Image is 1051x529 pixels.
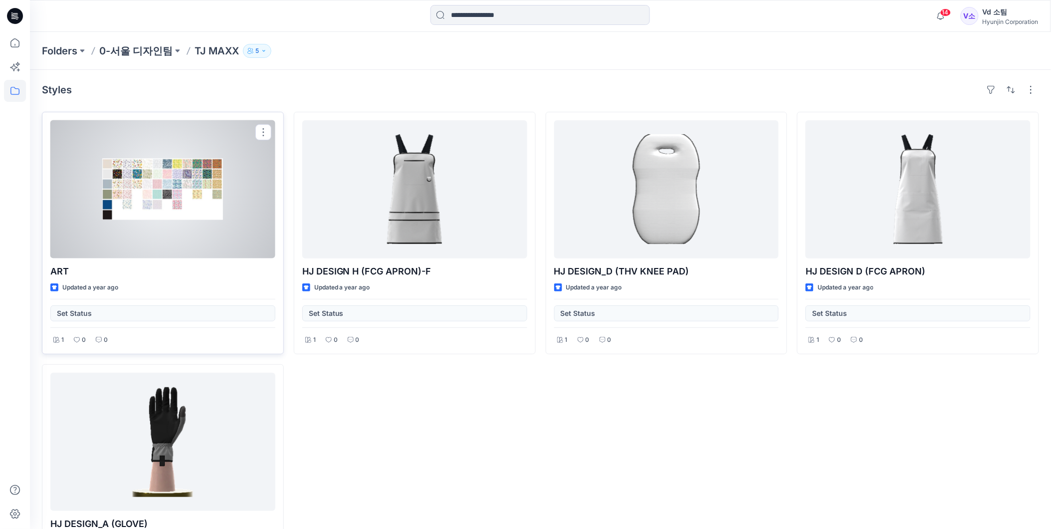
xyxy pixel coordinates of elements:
a: Folders [42,44,77,58]
a: HJ DESIGN_A (GLOVE) [50,373,275,511]
button: 5 [243,44,271,58]
div: Hyunjin Corporation [983,18,1039,25]
p: 0 [608,335,612,345]
p: 0 [356,335,360,345]
p: ART [50,264,275,278]
a: HJ DESIGN_D (THV KNEE PAD) [554,120,779,259]
p: 0 [104,335,108,345]
p: 0 [82,335,86,345]
p: 0 [586,335,590,345]
p: HJ DESIGN_D (THV KNEE PAD) [554,264,779,278]
p: 1 [61,335,64,345]
span: 14 [940,8,951,16]
p: Updated a year ago [314,282,370,293]
p: HJ DESIGN D (FCG APRON) [806,264,1031,278]
p: 1 [313,335,316,345]
p: 0 [334,335,338,345]
div: V소 [961,7,979,25]
a: ART [50,120,275,259]
p: 5 [255,45,259,56]
a: HJ DESIGN D (FCG APRON) [806,120,1031,259]
p: TJ MAXX [195,44,239,58]
p: Updated a year ago [566,282,622,293]
p: Updated a year ago [818,282,873,293]
a: HJ DESIGN H (FCG APRON)-F [302,120,527,259]
a: 0-서울 디자인팀 [99,44,173,58]
div: Vd 소팀 [983,6,1039,18]
p: 1 [817,335,819,345]
p: Updated a year ago [62,282,118,293]
h4: Styles [42,84,72,96]
p: 0 [859,335,863,345]
p: 0 [837,335,841,345]
p: 1 [565,335,568,345]
p: HJ DESIGN H (FCG APRON)-F [302,264,527,278]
